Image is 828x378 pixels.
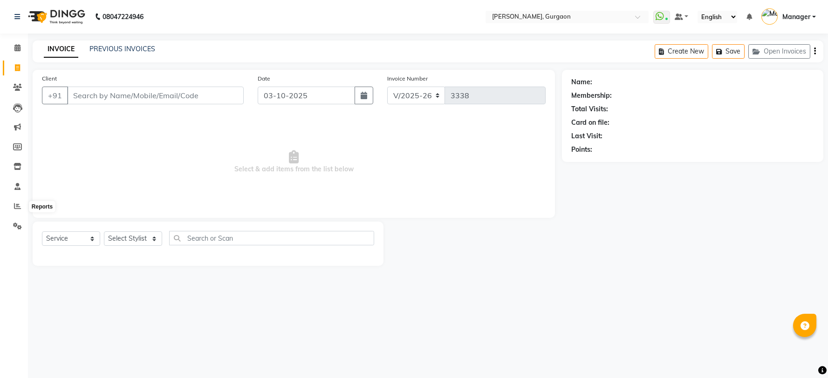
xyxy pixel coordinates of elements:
[42,115,546,209] span: Select & add items from the list below
[169,231,374,245] input: Search or Scan
[67,87,244,104] input: Search by Name/Mobile/Email/Code
[89,45,155,53] a: PREVIOUS INVOICES
[761,8,778,25] img: Manager
[44,41,78,58] a: INVOICE
[789,341,819,369] iframe: chat widget
[571,118,609,128] div: Card on file:
[42,74,57,83] label: Client
[42,87,68,104] button: +91
[24,4,88,30] img: logo
[655,44,708,59] button: Create New
[387,74,428,83] label: Invoice Number
[258,74,270,83] label: Date
[571,104,608,114] div: Total Visits:
[571,77,592,87] div: Name:
[29,201,55,212] div: Reports
[748,44,810,59] button: Open Invoices
[571,91,612,101] div: Membership:
[782,12,810,22] span: Manager
[571,131,602,141] div: Last Visit:
[712,44,745,59] button: Save
[103,4,144,30] b: 08047224946
[571,145,592,155] div: Points:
